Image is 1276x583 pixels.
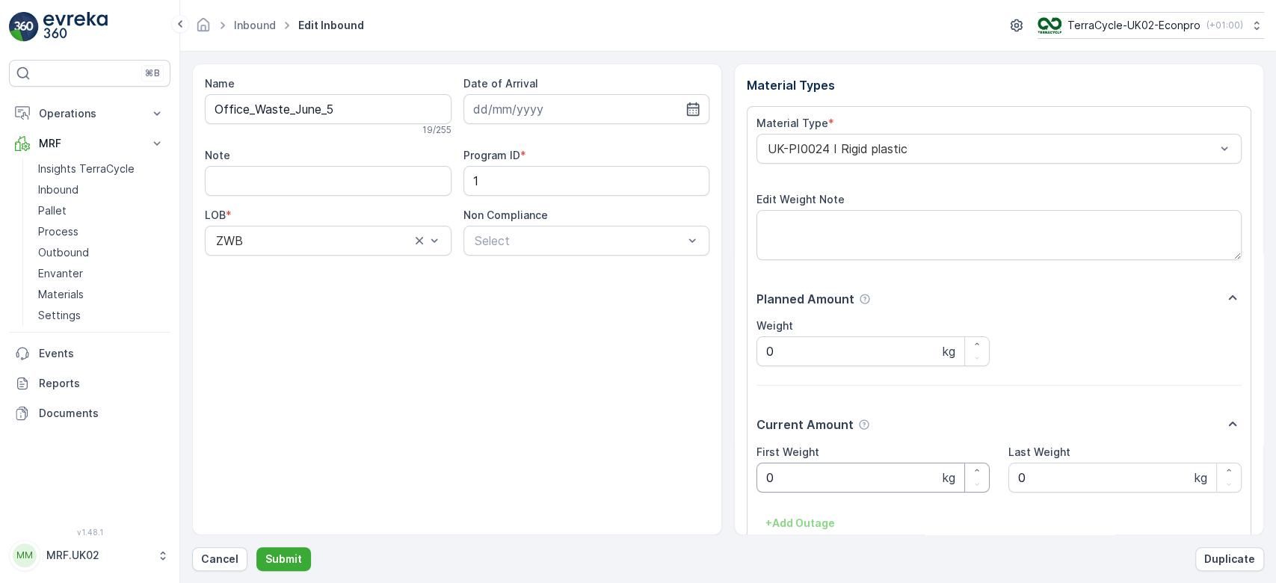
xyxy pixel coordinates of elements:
label: Date of Arrival [463,77,538,90]
p: MRF [39,136,141,151]
p: ( +01:00 ) [1206,19,1243,31]
p: Submit [265,552,302,567]
a: Homepage [195,22,212,35]
span: v 1.48.1 [9,528,170,537]
a: Settings [32,305,170,326]
label: Last Weight [1008,445,1070,458]
span: Edit Inbound [295,18,367,33]
a: Inbound [234,19,276,31]
p: MRF.UK02 [46,548,150,563]
button: Submit [256,547,311,571]
label: Program ID [463,149,520,161]
p: Insights TerraCycle [38,161,135,176]
p: kg [943,469,955,487]
p: Reports [39,376,164,391]
span: Net Weight : [13,294,78,307]
p: Process [38,224,78,239]
img: logo [9,12,39,42]
a: Reports [9,368,170,398]
label: Non Compliance [463,209,548,221]
a: Events [9,339,170,368]
p: + Add Outage [765,516,835,531]
p: Envanter [38,266,83,281]
label: LOB [205,209,226,221]
p: Planned Amount [756,290,854,308]
p: Operations [39,106,141,121]
label: Material Type [756,117,828,129]
p: Material Types [747,76,1251,94]
img: terracycle_logo_wKaHoWT.png [1038,17,1061,34]
input: dd/mm/yyyy [463,94,710,124]
p: ⌘B [145,67,160,79]
span: 30 [84,319,97,332]
p: Cancel [201,552,238,567]
span: Total Weight : [13,270,87,283]
p: Duplicate [1204,552,1255,567]
span: Tare Weight : [13,319,84,332]
a: Outbound [32,242,170,263]
p: Outbound [38,245,89,260]
p: 19 / 255 [422,124,451,136]
span: Parcel_UK02 #1519 [49,245,144,258]
button: MRF [9,129,170,158]
p: Materials [38,287,84,302]
span: Material : [13,368,64,381]
a: Insights TerraCycle [32,158,170,179]
label: First Weight [756,445,819,458]
span: Name : [13,245,49,258]
p: Parcel_UK02 #1519 [580,13,693,31]
p: TerraCycle-UK02-Econpro [1067,18,1201,33]
p: Documents [39,406,164,421]
p: Inbound [38,182,78,197]
label: Weight [756,319,793,332]
a: Inbound [32,179,170,200]
p: Events [39,346,164,361]
p: kg [943,342,955,360]
span: Asset Type : [13,344,79,357]
span: BigBag [79,344,115,357]
span: - [78,294,84,307]
label: Edit Weight Note [756,193,845,206]
p: Settings [38,308,81,323]
a: Envanter [32,263,170,284]
button: Duplicate [1195,547,1264,571]
div: Help Tooltip Icon [859,293,871,305]
img: logo_light-DOdMpM7g.png [43,12,108,42]
a: Materials [32,284,170,305]
p: Current Amount [756,416,854,434]
label: Name [205,77,235,90]
div: Help Tooltip Icon [858,419,870,431]
button: +Add Outage [756,511,844,535]
div: MM [13,543,37,567]
button: TerraCycle-UK02-Econpro(+01:00) [1038,12,1264,39]
p: Pallet [38,203,67,218]
a: Documents [9,398,170,428]
button: Cancel [192,547,247,571]
p: Select [475,232,684,250]
a: Pallet [32,200,170,221]
a: Process [32,221,170,242]
button: Operations [9,99,170,129]
span: UK-A0021 I Non aluminium flexibles [64,368,249,381]
p: kg [1195,469,1207,487]
span: 30 [87,270,101,283]
label: Note [205,149,230,161]
button: MMMRF.UK02 [9,540,170,571]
